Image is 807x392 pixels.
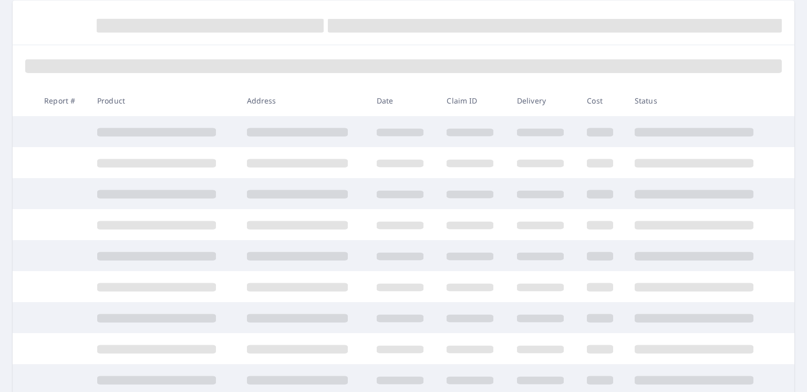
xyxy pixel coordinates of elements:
[36,85,89,116] th: Report #
[438,85,508,116] th: Claim ID
[239,85,368,116] th: Address
[578,85,626,116] th: Cost
[626,85,776,116] th: Status
[368,85,438,116] th: Date
[89,85,239,116] th: Product
[509,85,578,116] th: Delivery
